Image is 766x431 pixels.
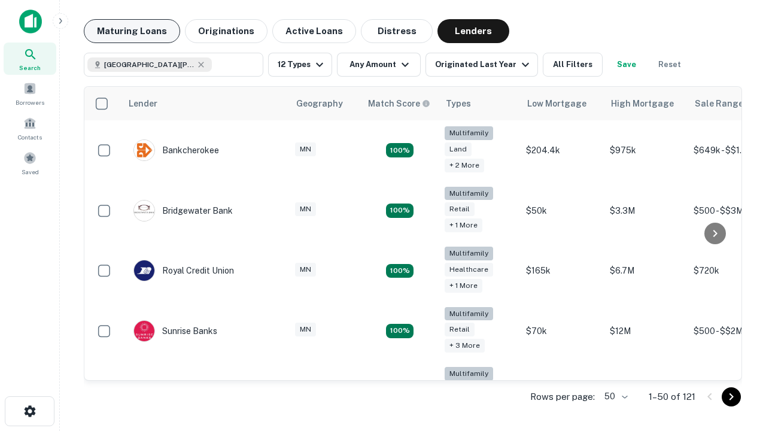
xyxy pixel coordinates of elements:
[4,43,56,75] a: Search
[520,241,604,301] td: $165k
[295,142,316,156] div: MN
[435,57,533,72] div: Originated Last Year
[4,77,56,110] a: Borrowers
[22,167,39,177] span: Saved
[133,320,217,342] div: Sunrise Banks
[706,297,766,354] iframe: Chat Widget
[133,200,233,221] div: Bridgewater Bank
[133,139,219,161] div: Bankcherokee
[446,96,471,111] div: Types
[121,87,289,120] th: Lender
[19,63,41,72] span: Search
[437,19,509,43] button: Lenders
[295,202,316,216] div: MN
[604,120,688,181] td: $975k
[337,53,421,77] button: Any Amount
[649,390,695,404] p: 1–50 of 121
[520,120,604,181] td: $204.4k
[445,323,475,336] div: Retail
[4,147,56,179] a: Saved
[445,247,493,260] div: Multifamily
[16,98,44,107] span: Borrowers
[134,140,154,160] img: picture
[527,96,586,111] div: Low Mortgage
[520,361,604,421] td: $150k
[439,87,520,120] th: Types
[651,53,689,77] button: Reset
[604,87,688,120] th: High Mortgage
[386,204,414,218] div: Matching Properties: 22, hasApolloMatch: undefined
[445,126,493,140] div: Multifamily
[295,263,316,277] div: MN
[425,53,538,77] button: Originated Last Year
[543,53,603,77] button: All Filters
[134,260,154,281] img: picture
[19,10,42,34] img: capitalize-icon.png
[134,201,154,221] img: picture
[185,19,268,43] button: Originations
[445,263,493,277] div: Healthcare
[296,96,343,111] div: Geography
[445,202,475,216] div: Retail
[604,241,688,301] td: $6.7M
[4,112,56,144] a: Contacts
[604,361,688,421] td: $1.3M
[129,96,157,111] div: Lender
[445,142,472,156] div: Land
[600,388,630,405] div: 50
[722,387,741,406] button: Go to next page
[361,87,439,120] th: Capitalize uses an advanced AI algorithm to match your search with the best lender. The match sco...
[520,301,604,362] td: $70k
[386,143,414,157] div: Matching Properties: 19, hasApolloMatch: undefined
[134,321,154,341] img: picture
[386,264,414,278] div: Matching Properties: 18, hasApolloMatch: undefined
[18,132,42,142] span: Contacts
[445,279,482,293] div: + 1 more
[445,218,482,232] div: + 1 more
[604,301,688,362] td: $12M
[289,87,361,120] th: Geography
[386,324,414,338] div: Matching Properties: 31, hasApolloMatch: undefined
[368,97,428,110] h6: Match Score
[611,96,674,111] div: High Mortgage
[520,87,604,120] th: Low Mortgage
[361,19,433,43] button: Distress
[530,390,595,404] p: Rows per page:
[104,59,194,70] span: [GEOGRAPHIC_DATA][PERSON_NAME], [GEOGRAPHIC_DATA], [GEOGRAPHIC_DATA]
[520,181,604,241] td: $50k
[604,181,688,241] td: $3.3M
[607,53,646,77] button: Save your search to get updates of matches that match your search criteria.
[695,96,743,111] div: Sale Range
[368,97,430,110] div: Capitalize uses an advanced AI algorithm to match your search with the best lender. The match sco...
[133,260,234,281] div: Royal Credit Union
[445,187,493,201] div: Multifamily
[445,307,493,321] div: Multifamily
[445,367,493,381] div: Multifamily
[295,323,316,336] div: MN
[445,339,485,353] div: + 3 more
[445,159,484,172] div: + 2 more
[272,19,356,43] button: Active Loans
[84,19,180,43] button: Maturing Loans
[268,53,332,77] button: 12 Types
